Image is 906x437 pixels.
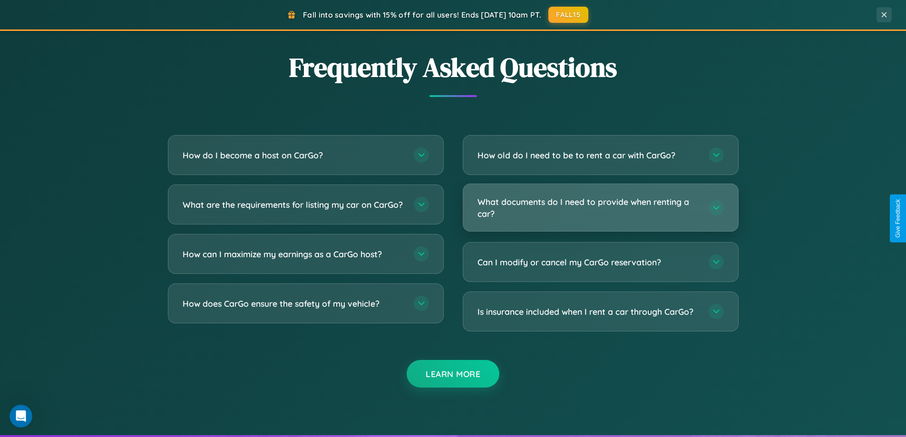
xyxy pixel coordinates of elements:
iframe: Intercom live chat [10,405,32,427]
h3: What documents do I need to provide when renting a car? [477,196,699,219]
h3: How do I become a host on CarGo? [183,149,404,161]
h2: Frequently Asked Questions [168,49,739,86]
div: Give Feedback [895,199,901,238]
button: FALL15 [548,7,588,23]
h3: How does CarGo ensure the safety of my vehicle? [183,298,404,310]
h3: How can I maximize my earnings as a CarGo host? [183,248,404,260]
h3: How old do I need to be to rent a car with CarGo? [477,149,699,161]
h3: Can I modify or cancel my CarGo reservation? [477,256,699,268]
h3: Is insurance included when I rent a car through CarGo? [477,306,699,318]
span: Fall into savings with 15% off for all users! Ends [DATE] 10am PT. [303,10,541,19]
h3: What are the requirements for listing my car on CarGo? [183,199,404,211]
button: Learn More [407,360,499,388]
